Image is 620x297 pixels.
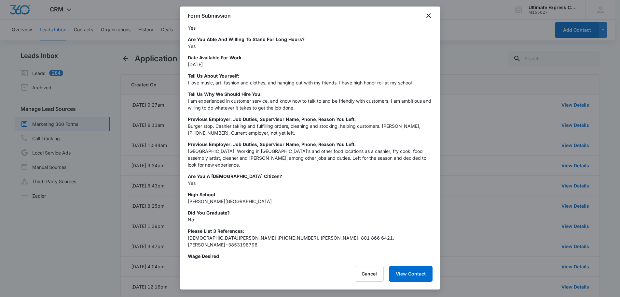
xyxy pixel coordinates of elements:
button: Cancel [355,266,384,282]
p: Tell Us About Yourself: [188,72,433,79]
p: Yes [188,43,433,50]
p: [GEOGRAPHIC_DATA]. Working in [GEOGRAPHIC_DATA]’s and other food locations as a cashier, fry cook... [188,148,433,168]
p: Wage Desired [188,253,433,260]
p: High School [188,191,433,198]
p: Are you able and willing to stand for long hours? [188,36,433,43]
p: [DEMOGRAPHIC_DATA][PERSON_NAME] [PHONE_NUMBER]. [PERSON_NAME]-801 866 6421. [PERSON_NAME]-3853198796 [188,234,433,248]
p: [PERSON_NAME][GEOGRAPHIC_DATA] [188,198,433,205]
p: I love music, art, fashion and clothes, and hanging out with my friends. I have high honor roll a... [188,79,433,86]
p: Yes [188,24,433,31]
p: I am experienced in customer service, and know how to talk to and be friendly with customers. I a... [188,97,433,111]
button: close [425,12,433,20]
p: No [188,216,433,223]
p: Previous Employer: Job Duties, Supervisor Name, Phone, Reason You Left: [188,141,433,148]
p: Burger stop. Cashier taking and fulfilling orders, cleaning and stocking, helping customers. [PER... [188,123,433,136]
p: Are You A [DEMOGRAPHIC_DATA] Citizen? [188,173,433,180]
p: Date Available For Work [188,54,433,61]
p: Tell Us Why We Should Hire You: [188,91,433,97]
button: View Contact [389,266,433,282]
p: Previous Employer: Job Duties, Supervisor Name, Phone, Reason You Left: [188,116,433,123]
p: Yes [188,180,433,186]
p: Did You Graduate? [188,209,433,216]
h1: Form Submission [188,12,231,20]
p: [DATE] [188,61,433,68]
p: Please List 3 References: [188,228,433,234]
